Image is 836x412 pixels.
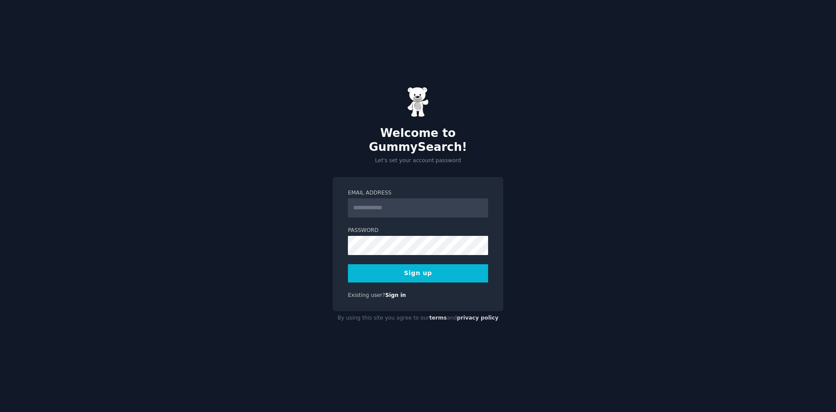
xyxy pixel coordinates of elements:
a: privacy policy [457,315,499,321]
div: By using this site you agree to our and [333,311,503,325]
span: Existing user? [348,292,385,298]
h2: Welcome to GummySearch! [333,126,503,154]
img: Gummy Bear [407,87,429,117]
p: Let's set your account password [333,157,503,165]
label: Email Address [348,189,488,197]
a: terms [429,315,447,321]
a: Sign in [385,292,406,298]
label: Password [348,227,488,235]
button: Sign up [348,264,488,283]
